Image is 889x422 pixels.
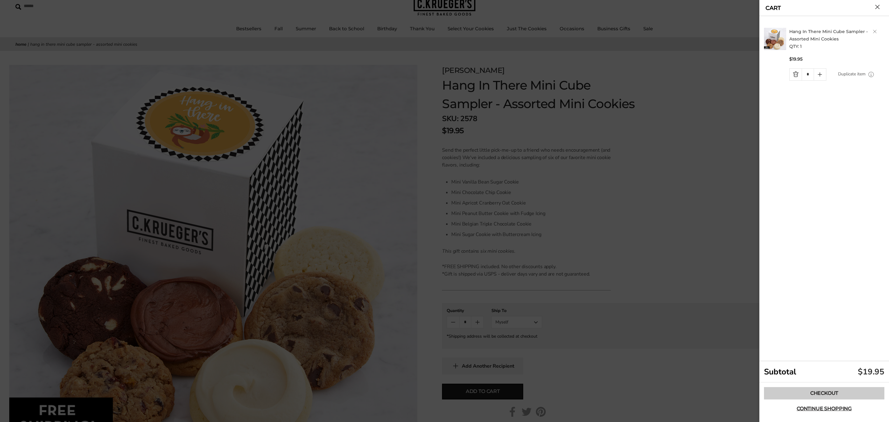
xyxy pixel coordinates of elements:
a: Delete product [873,30,877,33]
a: Checkout [764,387,884,399]
button: Close cart [875,5,880,9]
a: CART [766,5,781,11]
a: Quantity minus button [790,69,802,80]
div: Subtotal [759,361,889,382]
input: Quantity Input [802,69,814,80]
img: C. Krueger's. image [764,28,786,50]
a: Quantity plus button [814,69,826,80]
h2: QTY: 1 [789,28,886,50]
div: $19.95 [858,366,884,377]
span: Continue shopping [797,406,852,411]
span: $19.95 [789,56,803,62]
a: Hang In There Mini Cube Sampler - Assorted Mini Cookies [789,29,868,42]
button: Continue shopping [764,403,884,415]
a: Duplicate item [838,71,866,78]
